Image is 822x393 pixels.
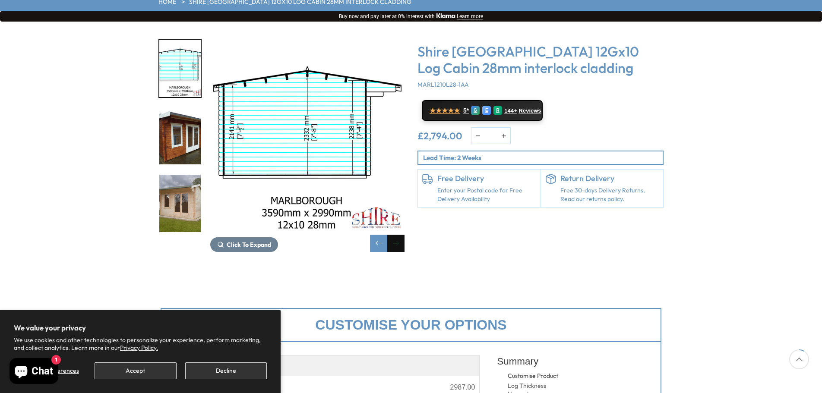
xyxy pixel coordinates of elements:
h2: We value your privacy [14,324,267,332]
div: 6 / 16 [158,174,202,233]
div: G [471,106,480,115]
div: Customise your options [161,308,661,342]
img: Marlborough1_4_-Recovered_0cedafef-55a9-4a54-8948-ddd76ea245d9_200x200.jpg [159,175,201,232]
h3: Shire [GEOGRAPHIC_DATA] 12Gx10 Log Cabin 28mm interlock cladding [417,43,664,76]
div: Summary [497,351,652,372]
inbox-online-store-chat: Shopify online store chat [7,358,61,386]
div: E [482,106,491,115]
ins: £2,794.00 [417,131,462,141]
div: Next slide [387,235,405,252]
a: Privacy Policy. [120,344,158,352]
button: Decline [185,362,267,379]
a: ★★★★★ 5* G E R 144+ Reviews [422,100,543,121]
p: We use cookies and other technologies to personalize your experience, perform marketing, and coll... [14,336,267,352]
div: R [493,106,502,115]
div: 5 / 16 [158,107,202,166]
p: Free 30-days Delivery Returns, Read our returns policy. [560,186,659,203]
button: Click To Expand [210,237,278,252]
a: Enter your Postal code for Free Delivery Availability [437,186,536,203]
span: MARL1210L28-1AA [417,81,469,88]
div: 4 / 16 [210,39,405,252]
img: Marlborough_11_0286c2a1-8bba-42c4-a94d-6282b60679f0_200x200.jpg [159,107,201,165]
div: Previous slide [370,235,387,252]
div: Customise Product [508,372,589,380]
span: Reviews [519,107,541,114]
button: Accept [95,362,176,379]
h6: Free Delivery [437,174,536,183]
p: Lead Time: 2 Weeks [423,153,663,162]
img: Shire Marlborough 12Gx10 Log Cabin 28mm interlock cladding - Best Shed [210,39,405,233]
span: Click To Expand [227,241,271,248]
span: ★★★★★ [430,107,460,115]
h6: Return Delivery [560,174,659,183]
span: 144+ [504,107,517,114]
div: 4 / 16 [158,39,202,98]
img: 12x10MarlboroughINTERNALSMMFT28mmTEMP_b1fdb554-80b4-498a-8f3b-b9a7bb9bf9a8_200x200.jpg [159,40,201,97]
div: 2987.00 [450,384,475,391]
